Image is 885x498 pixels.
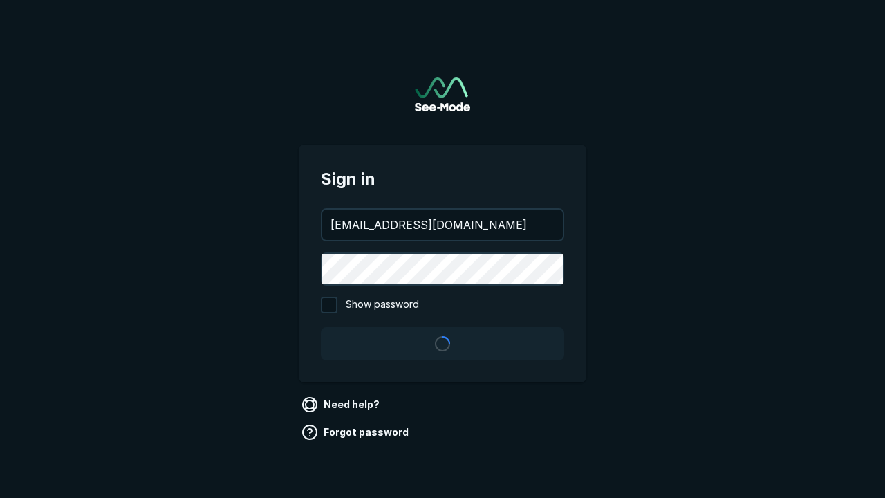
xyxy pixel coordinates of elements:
a: Need help? [299,394,385,416]
input: your@email.com [322,210,563,240]
span: Sign in [321,167,564,192]
a: Go to sign in [415,77,470,111]
a: Forgot password [299,421,414,443]
span: Show password [346,297,419,313]
img: See-Mode Logo [415,77,470,111]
